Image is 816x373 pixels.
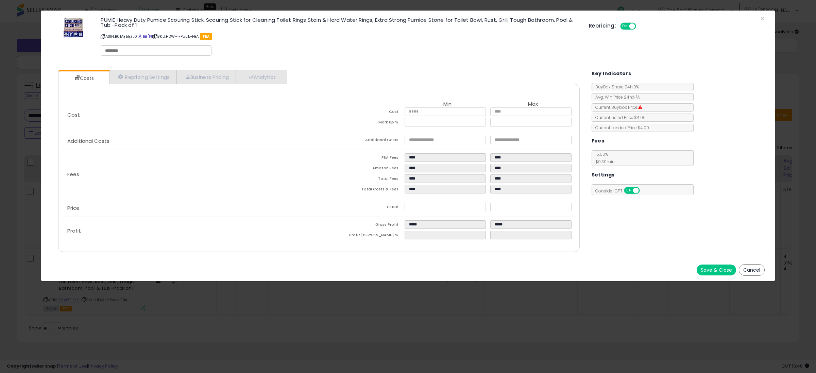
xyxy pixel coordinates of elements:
[101,31,579,42] p: ASIN: B01AE5EZL0 | SKU: HDW-1-Pack-FBA
[148,34,152,39] a: Your listing only
[319,164,405,174] td: Amazon Fees
[62,228,319,234] p: Profit
[592,84,639,90] span: BuyBox Share 24h: 0%
[592,125,649,131] span: Current Landed Price: $4.00
[639,188,649,193] span: OFF
[592,188,649,194] span: Consider CPT:
[592,171,615,179] h5: Settings
[62,112,319,118] p: Cost
[739,264,765,276] button: Cancel
[621,23,629,29] span: ON
[109,70,177,84] a: Repricing Settings
[589,23,616,29] h5: Repricing:
[319,231,405,241] td: Profit [PERSON_NAME] %
[101,17,579,28] h3: PUMIE Heavy Duty Pumice Scouring Stick, Scouring Stick for Cleaning Toilet Rings Stain & Hard Wat...
[760,14,765,23] span: ×
[62,138,319,144] p: Additional Costs
[319,203,405,213] td: Listed
[177,70,236,84] a: Business Pricing
[143,34,147,39] a: All offer listings
[592,137,605,145] h5: Fees
[490,101,576,107] th: Max
[592,159,615,165] span: $0.30 min
[63,17,84,38] img: 516b0q59OqL._SL60_.jpg
[62,205,319,211] p: Price
[592,104,642,110] span: Current Buybox Price:
[592,94,640,100] span: Avg. Win Price 24h: N/A
[319,185,405,196] td: Total Costs & Fees
[62,172,319,177] p: Fees
[697,265,736,275] button: Save & Close
[319,136,405,146] td: Additional Costs
[635,23,646,29] span: OFF
[236,70,286,84] a: Analytics
[592,151,615,165] span: 15.00 %
[592,115,646,120] span: Current Listed Price: $4.00
[638,105,642,109] i: Suppressed Buy Box
[138,34,142,39] a: BuyBox page
[592,69,631,78] h5: Key Indicators
[319,220,405,231] td: Gross Profit
[200,33,213,40] span: FBA
[405,101,490,107] th: Min
[58,71,109,85] a: Costs
[319,153,405,164] td: FBA Fees
[319,107,405,118] td: Cost
[319,118,405,129] td: Mark up %
[625,188,633,193] span: ON
[319,174,405,185] td: Total Fees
